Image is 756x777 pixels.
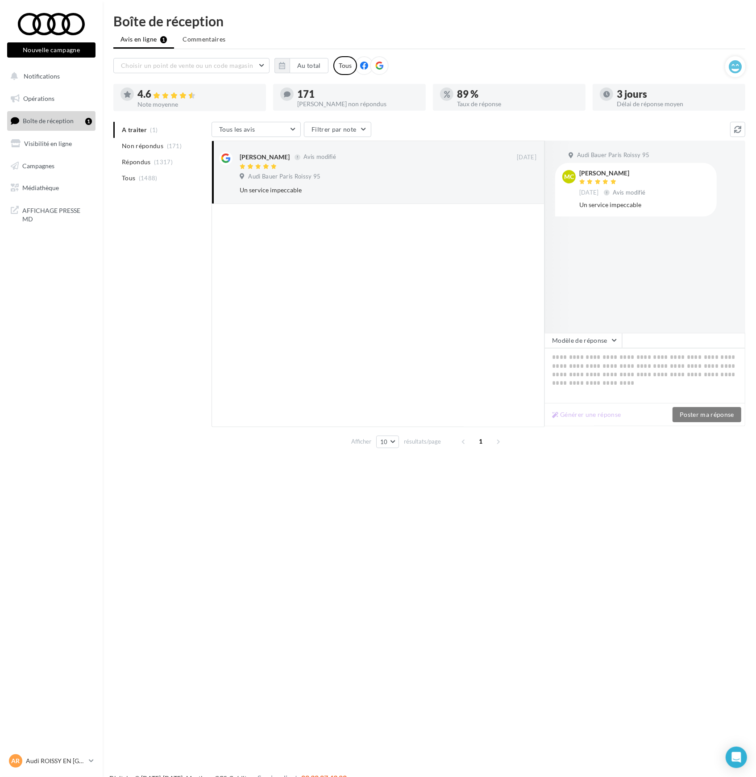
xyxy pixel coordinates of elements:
[303,154,336,161] span: Avis modifié
[579,200,710,209] div: Un service impeccable
[7,752,96,769] a: AR Audi ROISSY EN [GEOGRAPHIC_DATA]
[24,72,60,80] span: Notifications
[154,158,173,166] span: (1317)
[351,437,371,446] span: Afficher
[376,436,399,448] button: 10
[5,157,97,175] a: Campagnes
[5,134,97,153] a: Visibilité en ligne
[297,89,419,99] div: 171
[474,434,488,449] span: 1
[457,89,578,99] div: 89 %
[22,162,54,169] span: Campagnes
[274,58,328,73] button: Au total
[24,140,72,147] span: Visibilité en ligne
[167,142,182,150] span: (171)
[139,175,158,182] span: (1488)
[457,101,578,107] div: Taux de réponse
[23,95,54,102] span: Opérations
[240,153,290,162] div: [PERSON_NAME]
[548,409,625,420] button: Générer une réponse
[613,189,646,196] span: Avis modifié
[85,118,92,125] div: 1
[5,89,97,108] a: Opérations
[122,174,135,183] span: Tous
[122,141,163,150] span: Non répondus
[5,201,97,227] a: AFFICHAGE PRESSE MD
[617,101,738,107] div: Délai de réponse moyen
[12,756,20,765] span: AR
[579,170,648,176] div: [PERSON_NAME]
[113,14,745,28] div: Boîte de réception
[5,67,94,86] button: Notifications
[248,173,320,181] span: Audi Bauer Paris Roissy 95
[240,186,478,195] div: Un service impeccable
[297,101,419,107] div: [PERSON_NAME] non répondus
[122,158,151,166] span: Répondus
[183,35,225,44] span: Commentaires
[22,204,92,224] span: AFFICHAGE PRESSE MD
[617,89,738,99] div: 3 jours
[212,122,301,137] button: Tous les avis
[7,42,96,58] button: Nouvelle campagne
[113,58,270,73] button: Choisir un point de vente ou un code magasin
[380,438,388,445] span: 10
[137,89,259,100] div: 4.6
[26,756,85,765] p: Audi ROISSY EN [GEOGRAPHIC_DATA]
[304,122,371,137] button: Filtrer par note
[137,101,259,108] div: Note moyenne
[5,179,97,197] a: Médiathèque
[564,172,574,181] span: MC
[726,747,747,768] div: Open Intercom Messenger
[544,333,622,348] button: Modèle de réponse
[22,184,59,191] span: Médiathèque
[579,189,599,197] span: [DATE]
[577,151,649,159] span: Audi Bauer Paris Roissy 95
[121,62,253,69] span: Choisir un point de vente ou un code magasin
[517,154,536,162] span: [DATE]
[23,117,74,125] span: Boîte de réception
[290,58,328,73] button: Au total
[5,111,97,130] a: Boîte de réception1
[333,56,357,75] div: Tous
[219,125,255,133] span: Tous les avis
[673,407,741,422] button: Poster ma réponse
[404,437,441,446] span: résultats/page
